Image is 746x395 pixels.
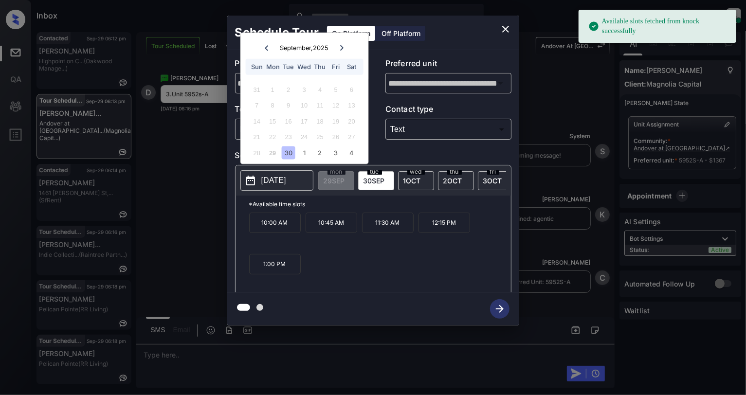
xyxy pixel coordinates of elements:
[266,83,279,96] div: Not available Monday, September 1st, 2025
[266,60,279,73] div: Mon
[249,254,301,274] p: 1:00 PM
[298,114,311,127] div: Not available Wednesday, September 17th, 2025
[266,130,279,144] div: Not available Monday, September 22nd, 2025
[329,83,343,96] div: Not available Friday, September 5th, 2025
[403,177,421,185] span: 1 OCT
[244,82,365,161] div: month 2025-09
[298,146,311,159] div: Choose Wednesday, October 1st, 2025
[483,177,502,185] span: 3 OCT
[249,196,511,213] p: *Available time slots
[398,171,434,190] div: date-select
[327,26,375,41] div: On Platform
[478,171,514,190] div: date-select
[250,146,263,159] div: Not available Sunday, September 28th, 2025
[443,177,462,185] span: 2 OCT
[345,60,358,73] div: Sat
[345,83,358,96] div: Not available Saturday, September 6th, 2025
[345,99,358,112] div: Not available Saturday, September 13th, 2025
[329,146,343,159] div: Choose Friday, October 3rd, 2025
[496,19,515,39] button: close
[329,99,343,112] div: Not available Friday, September 12th, 2025
[484,296,515,322] button: btn-next
[240,170,313,191] button: [DATE]
[329,130,343,144] div: Not available Friday, September 26th, 2025
[358,171,394,190] div: date-select
[345,114,358,127] div: Not available Saturday, September 20th, 2025
[282,130,295,144] div: Not available Tuesday, September 23rd, 2025
[588,13,728,40] div: Available slots fetched from knock successfully
[487,169,499,175] span: fri
[313,130,327,144] div: Not available Thursday, September 25th, 2025
[345,130,358,144] div: Not available Saturday, September 27th, 2025
[313,114,327,127] div: Not available Thursday, September 18th, 2025
[306,213,357,233] p: 10:45 AM
[298,60,311,73] div: Wed
[298,99,311,112] div: Not available Wednesday, September 10th, 2025
[266,114,279,127] div: Not available Monday, September 15th, 2025
[313,60,327,73] div: Thu
[418,213,470,233] p: 12:15 PM
[367,169,382,175] span: tue
[313,146,327,159] div: Choose Thursday, October 2nd, 2025
[235,103,361,119] p: Tour type
[345,146,358,159] div: Choose Saturday, October 4th, 2025
[282,83,295,96] div: Not available Tuesday, September 2nd, 2025
[250,60,263,73] div: Sun
[438,171,474,190] div: date-select
[237,121,359,137] div: In Person
[364,177,385,185] span: 30 SEP
[313,83,327,96] div: Not available Thursday, September 4th, 2025
[407,169,425,175] span: wed
[249,213,301,233] p: 10:00 AM
[266,99,279,112] div: Not available Monday, September 8th, 2025
[377,26,425,41] div: Off Platform
[329,114,343,127] div: Not available Friday, September 19th, 2025
[235,57,361,73] p: Preferred community
[282,146,295,159] div: Choose Tuesday, September 30th, 2025
[261,175,286,186] p: [DATE]
[266,146,279,159] div: Not available Monday, September 29th, 2025
[235,149,511,165] p: Select slot
[298,130,311,144] div: Not available Wednesday, September 24th, 2025
[280,44,328,52] div: September , 2025
[385,103,511,119] p: Contact type
[250,114,263,127] div: Not available Sunday, September 14th, 2025
[313,99,327,112] div: Not available Thursday, September 11th, 2025
[329,60,343,73] div: Fri
[282,99,295,112] div: Not available Tuesday, September 9th, 2025
[250,83,263,96] div: Not available Sunday, August 31st, 2025
[282,60,295,73] div: Tue
[385,57,511,73] p: Preferred unit
[388,121,509,137] div: Text
[250,130,263,144] div: Not available Sunday, September 21st, 2025
[282,114,295,127] div: Not available Tuesday, September 16th, 2025
[227,16,327,50] h2: Schedule Tour
[298,83,311,96] div: Not available Wednesday, September 3rd, 2025
[250,99,263,112] div: Not available Sunday, September 7th, 2025
[362,213,414,233] p: 11:30 AM
[447,169,462,175] span: thu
